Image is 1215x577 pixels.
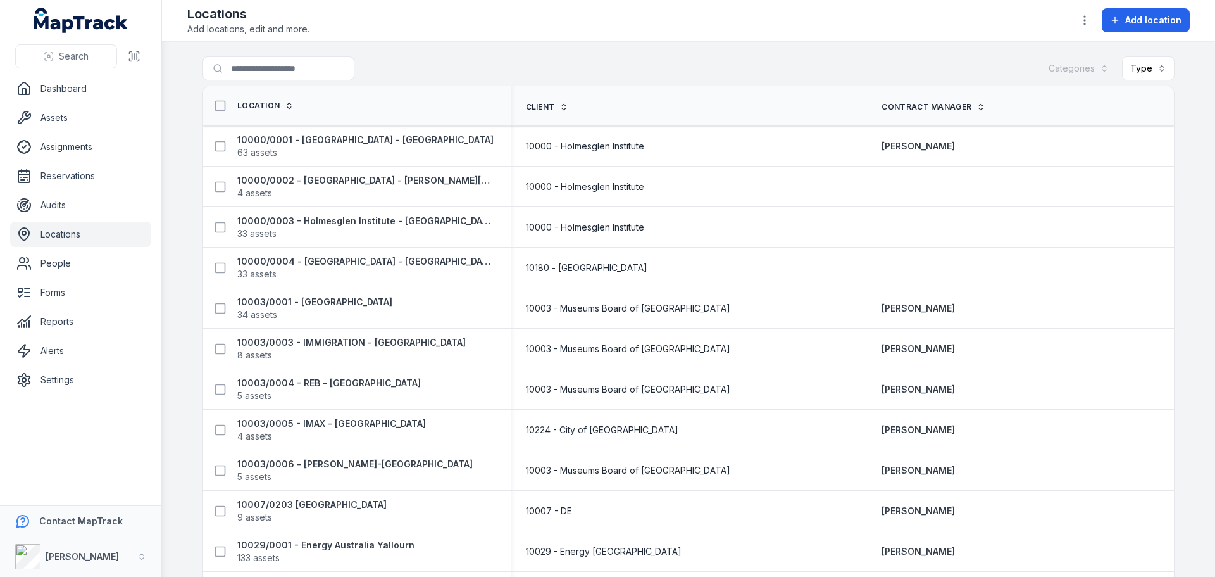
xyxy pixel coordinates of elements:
a: Assets [10,105,151,130]
span: Add locations, edit and more. [187,23,309,35]
span: 10003 - Museums Board of [GEOGRAPHIC_DATA] [526,464,730,477]
span: 63 assets [237,146,277,159]
a: Alerts [10,338,151,364]
a: Reservations [10,163,151,189]
a: Client [526,102,569,112]
span: 4 assets [237,187,272,200]
span: 4 assets [237,430,272,443]
a: 10000/0003 - Holmesglen Institute - [GEOGRAPHIC_DATA]33 assets [237,215,495,240]
a: People [10,251,151,276]
a: 10000/0001 - [GEOGRAPHIC_DATA] - [GEOGRAPHIC_DATA]63 assets [237,134,494,159]
a: [PERSON_NAME] [882,140,955,153]
a: [PERSON_NAME] [882,343,955,355]
span: 33 assets [237,227,277,240]
strong: 10003/0001 - [GEOGRAPHIC_DATA] [237,296,392,308]
button: Add location [1102,8,1190,32]
span: 5 assets [237,390,271,402]
span: 33 assets [237,268,277,281]
strong: 10029/0001 - Energy Australia Yallourn [237,539,414,552]
span: 10180 - [GEOGRAPHIC_DATA] [526,262,647,274]
strong: 10003/0006 - [PERSON_NAME]-[GEOGRAPHIC_DATA] [237,458,473,471]
span: Add location [1125,14,1181,27]
a: [PERSON_NAME] [882,383,955,396]
a: 10003/0001 - [GEOGRAPHIC_DATA]34 assets [237,296,392,321]
span: 10000 - Holmesglen Institute [526,181,644,193]
strong: 10000/0001 - [GEOGRAPHIC_DATA] - [GEOGRAPHIC_DATA] [237,134,494,146]
strong: 10000/0002 - [GEOGRAPHIC_DATA] - [PERSON_NAME][GEOGRAPHIC_DATA] [237,174,495,187]
a: Contract Manager [882,102,985,112]
a: 10000/0002 - [GEOGRAPHIC_DATA] - [PERSON_NAME][GEOGRAPHIC_DATA]4 assets [237,174,495,200]
a: Dashboard [10,76,151,101]
a: MapTrack [34,8,128,33]
span: 9 assets [237,511,272,524]
span: 8 assets [237,349,272,362]
span: 10003 - Museums Board of [GEOGRAPHIC_DATA] [526,302,730,315]
strong: 10007/0203 [GEOGRAPHIC_DATA] [237,498,387,511]
span: 10029 - Energy [GEOGRAPHIC_DATA] [526,545,682,558]
a: 10003/0005 - IMAX - [GEOGRAPHIC_DATA]4 assets [237,417,426,443]
strong: Contact MapTrack [39,516,123,526]
a: 10029/0001 - Energy Australia Yallourn133 assets [237,539,414,564]
span: 34 assets [237,308,277,321]
span: 10224 - City of [GEOGRAPHIC_DATA] [526,424,678,436]
strong: [PERSON_NAME] [46,551,119,562]
a: Forms [10,280,151,305]
span: 10003 - Museums Board of [GEOGRAPHIC_DATA] [526,343,730,355]
strong: 10003/0003 - IMMIGRATION - [GEOGRAPHIC_DATA] [237,336,466,349]
strong: 10003/0005 - IMAX - [GEOGRAPHIC_DATA] [237,417,426,430]
a: 10003/0003 - IMMIGRATION - [GEOGRAPHIC_DATA]8 assets [237,336,466,362]
span: Location [237,101,280,111]
span: Client [526,102,555,112]
a: Assignments [10,134,151,160]
strong: 10000/0004 - [GEOGRAPHIC_DATA] - [GEOGRAPHIC_DATA] [237,255,495,268]
span: 10007 - DE [526,505,572,517]
a: Settings [10,367,151,393]
a: 10003/0006 - [PERSON_NAME]-[GEOGRAPHIC_DATA]5 assets [237,458,473,483]
span: 5 assets [237,471,271,483]
a: [PERSON_NAME] [882,545,955,558]
a: Locations [10,222,151,247]
strong: 10003/0004 - REB - [GEOGRAPHIC_DATA] [237,377,421,390]
a: Location [237,101,294,111]
a: 10003/0004 - REB - [GEOGRAPHIC_DATA]5 assets [237,377,421,402]
a: Reports [10,309,151,334]
span: Search [59,50,89,63]
button: Search [15,44,117,68]
a: [PERSON_NAME] [882,424,955,436]
a: [PERSON_NAME] [882,302,955,315]
a: 10007/0203 [GEOGRAPHIC_DATA]9 assets [237,498,387,524]
a: 10000/0004 - [GEOGRAPHIC_DATA] - [GEOGRAPHIC_DATA]33 assets [237,255,495,281]
h2: Locations [187,5,309,23]
a: [PERSON_NAME] [882,464,955,477]
span: 133 assets [237,552,280,564]
a: Audits [10,193,151,218]
strong: 10000/0003 - Holmesglen Institute - [GEOGRAPHIC_DATA] [237,215,495,227]
span: 10000 - Holmesglen Institute [526,221,644,234]
button: Type [1122,56,1174,80]
span: 10003 - Museums Board of [GEOGRAPHIC_DATA] [526,383,730,396]
span: Contract Manager [882,102,971,112]
a: [PERSON_NAME] [882,505,955,517]
span: 10000 - Holmesglen Institute [526,140,644,153]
